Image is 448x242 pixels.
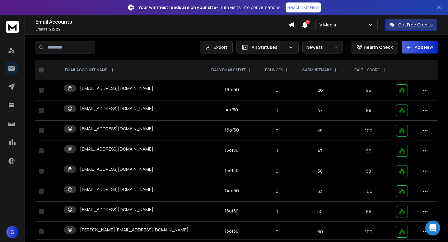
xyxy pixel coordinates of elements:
[211,67,246,72] p: DAILY EMAILS SENT
[345,141,392,161] td: 99
[225,167,239,174] div: 15 of 50
[385,19,437,31] button: Get Free Credits
[225,208,239,214] div: 15 of 50
[295,100,345,121] td: 47
[320,22,338,28] p: V Media
[263,107,292,114] p: 1
[80,126,153,132] p: [EMAIL_ADDRESS][DOMAIN_NAME]
[345,222,392,242] td: 100
[138,4,281,11] p: – Turn visits into conversations
[49,26,61,32] span: 22 / 22
[265,67,283,72] p: BOUNCES
[65,67,114,72] div: EMAIL ACCOUNT NAME
[226,107,238,113] div: 4 of 50
[425,221,440,235] div: Open Intercom Messenger
[225,86,239,93] div: 16 of 50
[6,226,19,238] button: G
[345,121,392,141] td: 100
[402,41,438,54] button: Add New
[200,41,233,54] button: Export
[6,21,19,33] img: logo
[35,18,288,26] h1: Email Accounts
[80,186,153,193] p: [EMAIL_ADDRESS][DOMAIN_NAME]
[295,161,345,181] td: 38
[80,227,189,233] p: [PERSON_NAME][EMAIL_ADDRESS][DOMAIN_NAME]
[398,22,433,28] p: Get Free Credits
[287,4,319,11] p: Reach Out Now
[80,146,153,152] p: [EMAIL_ADDRESS][DOMAIN_NAME]
[295,181,345,202] td: 33
[295,202,345,222] td: 50
[295,121,345,141] td: 39
[263,208,292,215] p: 1
[80,207,153,213] p: [EMAIL_ADDRESS][DOMAIN_NAME]
[302,67,332,72] p: WARMUP EMAILS
[345,100,392,121] td: 99
[80,105,153,112] p: [EMAIL_ADDRESS][DOMAIN_NAME]
[302,41,343,54] button: Newest
[295,141,345,161] td: 47
[345,202,392,222] td: 96
[345,161,392,181] td: 98
[286,2,321,12] a: Reach Out Now
[263,128,292,134] p: 0
[263,188,292,194] p: 0
[364,44,393,50] p: Health Check
[345,80,392,100] td: 99
[351,41,398,54] button: Health Check
[225,188,239,194] div: 14 of 50
[295,80,345,100] td: 26
[263,168,292,174] p: 0
[252,44,286,50] p: All Statuses
[225,228,239,234] div: 15 of 50
[138,4,216,10] strong: Your warmest leads are on your site
[263,148,292,154] p: 1
[263,87,292,93] p: 0
[80,166,153,172] p: [EMAIL_ADDRESS][DOMAIN_NAME]
[35,27,288,32] p: Emails :
[263,229,292,235] p: 0
[295,222,345,242] td: 60
[352,67,380,72] p: HEALTH SCORE
[306,20,310,24] span: 1
[80,85,153,91] p: [EMAIL_ADDRESS][DOMAIN_NAME]
[225,127,239,133] div: 16 of 50
[225,147,239,153] div: 15 of 50
[345,181,392,202] td: 100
